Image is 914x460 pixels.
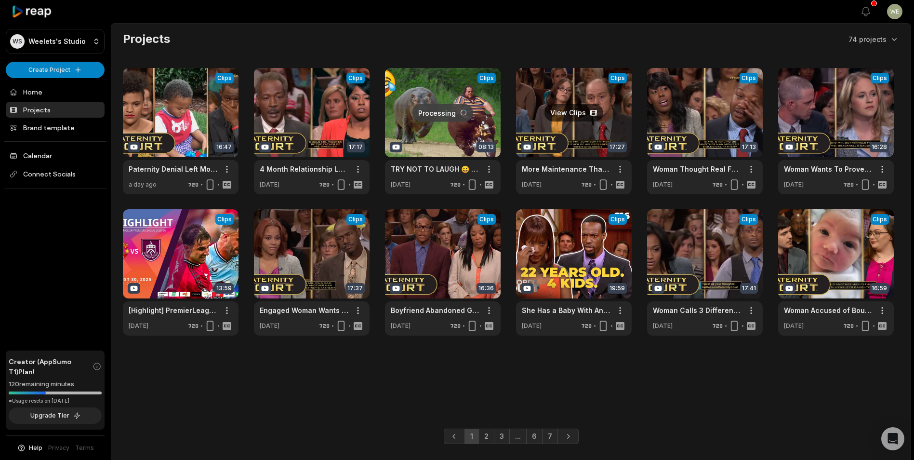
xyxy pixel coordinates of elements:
a: [Highlight] PremierLeague : แมนเชสเตอร์ ยูไนเต็ด vs เบิร์นลีย์ ([DATE]) [129,305,217,315]
button: Upgrade Tier [9,407,102,424]
a: Page 6 [526,429,543,444]
a: Previous page [444,429,465,444]
div: *Usage resets on [DATE] [9,397,102,405]
a: Next page [557,429,579,444]
a: Page 1 is your current page [464,429,479,444]
p: Weelets's Studio [28,37,86,46]
a: Woman Thought Real Father Was In Prison (Full Episode) | Paternity Court [653,164,742,174]
a: Woman Wants To Prove She Didn't Cheat With Her Ex (Full Episode) | Paternity Court [784,164,873,174]
a: Home [6,84,105,100]
span: Creator (AppSumo T1) Plan! [9,356,93,377]
a: Terms [75,444,94,452]
a: Privacy [48,444,69,452]
div: 120 remaining minutes [9,379,102,389]
a: Calendar [6,148,105,163]
a: Brand template [6,120,105,135]
a: Engaged Woman Wants To Find Father To Walk Her Down The Aisle (Full Episode) | Paternity Court [260,305,348,315]
a: More Maintenance Than Planned! Repair Man Could Be Child's Dad ( Full Episode) | Paternity Court [522,164,610,174]
ul: Pagination [444,429,579,444]
h2: Projects [123,31,170,47]
a: Woman Accused of Bouncing Among Fiance, Ex's, Coworkers (Full Episode) | Paternity Court [784,305,873,315]
a: Page 7 [542,429,558,444]
a: Woman Calls 3 Different Men "Dad" (Full Episode) | Paternity Court [653,305,742,315]
span: Help [29,444,42,452]
button: Help [17,444,42,452]
a: Jump forward [509,429,527,444]
a: Page 2 [478,429,494,444]
a: TRY NOT TO LAUGH 😆 Best Funny Videos Compilation 😂😁😆 Memes PART 2 [391,164,479,174]
a: She Has a Baby With Another Man! | [PERSON_NAME] vs. [PERSON_NAME] | Divorce Court S16 E92 [522,305,610,315]
button: Create Project [6,62,105,78]
div: WS [10,34,25,49]
a: 4 Month Relationship Leads To $92,000 In Child Support (Full Episode) | Paternity Court [260,164,348,174]
a: Boyfriend Abandoned Girlfriend During Pregnancy (Full Episode) | Paternity Court [391,305,479,315]
div: Open Intercom Messenger [881,427,904,450]
a: Projects [6,102,105,118]
a: Page 3 [494,429,510,444]
button: 74 projects [848,34,899,44]
span: Connect Socials [6,165,105,183]
a: Paternity Denial Left Mother and Child Homeless (Full Episode) | Paternity Court [129,164,217,174]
